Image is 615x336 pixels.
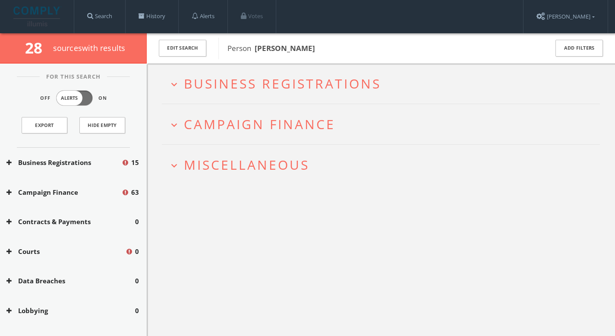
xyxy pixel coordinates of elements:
[22,117,67,133] a: Export
[255,43,315,53] b: [PERSON_NAME]
[40,73,107,81] span: For This Search
[168,76,600,91] button: expand_moreBusiness Registrations
[13,6,62,26] img: illumis
[135,276,139,286] span: 0
[168,158,600,172] button: expand_moreMiscellaneous
[168,160,180,171] i: expand_more
[135,306,139,316] span: 0
[184,156,309,174] span: Miscellaneous
[184,75,381,92] span: Business Registrations
[168,117,600,131] button: expand_moreCampaign Finance
[53,43,126,53] span: source s with results
[555,40,603,57] button: Add Filters
[6,276,135,286] button: Data Breaches
[6,187,121,197] button: Campaign Finance
[135,217,139,227] span: 0
[6,217,135,227] button: Contracts & Payments
[6,306,135,316] button: Lobbying
[168,119,180,131] i: expand_more
[25,38,50,58] span: 28
[168,79,180,90] i: expand_more
[79,117,125,133] button: Hide Empty
[6,247,125,257] button: Courts
[159,40,206,57] button: Edit Search
[227,43,315,53] span: Person
[131,187,139,197] span: 63
[40,95,50,102] span: Off
[98,95,107,102] span: On
[135,247,139,257] span: 0
[131,158,139,168] span: 15
[6,158,121,168] button: Business Registrations
[184,115,335,133] span: Campaign Finance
